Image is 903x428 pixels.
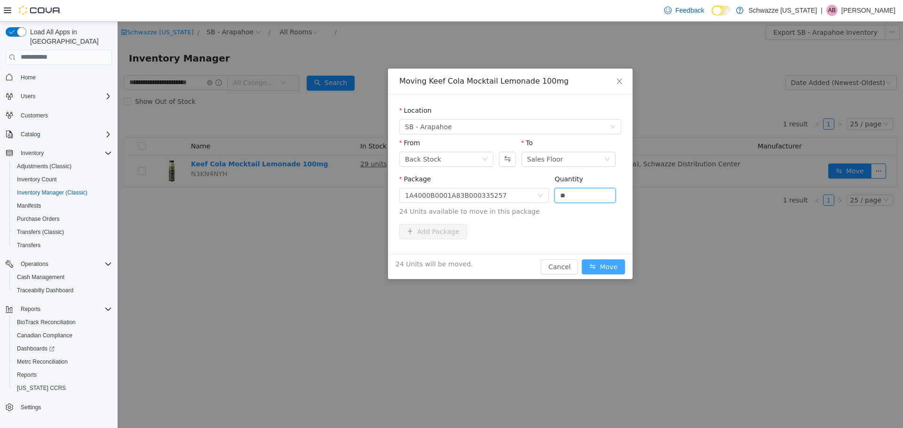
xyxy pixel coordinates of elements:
[13,382,70,394] a: [US_STATE] CCRS
[2,90,116,103] button: Users
[13,200,45,211] a: Manifests
[9,284,116,297] button: Traceabilty Dashboard
[278,238,355,248] span: 24 Units will be moved.
[287,131,324,145] div: Back Stock
[13,382,112,394] span: Washington CCRS
[21,260,48,268] span: Operations
[17,91,39,102] button: Users
[748,5,817,16] p: Schwazze [US_STATE]
[17,401,112,413] span: Settings
[9,186,116,199] button: Inventory Manager (Classic)
[282,185,504,195] span: 24 Units available to move in this package
[13,161,75,172] a: Adjustments (Classic)
[17,241,40,249] span: Transfers
[2,400,116,414] button: Settings
[364,135,370,141] i: icon: down
[2,70,116,84] button: Home
[17,71,112,83] span: Home
[21,305,40,313] span: Reports
[17,202,41,210] span: Manifests
[9,173,116,186] button: Inventory Count
[282,54,504,65] div: Moving Keef Cola Mocktail Lemonade 100mg
[489,47,515,73] button: Close
[9,342,116,355] a: Dashboards
[26,27,112,46] span: Load All Apps in [GEOGRAPHIC_DATA]
[13,317,112,328] span: BioTrack Reconciliation
[13,187,112,198] span: Inventory Manager (Classic)
[282,154,313,161] label: Package
[2,257,116,271] button: Operations
[381,130,398,145] button: Swap
[2,303,116,316] button: Reports
[423,238,460,253] button: Cancel
[464,238,507,253] button: icon: swapMove
[17,332,72,339] span: Canadian Compliance
[404,117,415,125] label: To
[437,167,498,181] input: Quantity
[9,329,116,342] button: Canadian Compliance
[17,371,37,379] span: Reports
[13,200,112,211] span: Manifests
[21,112,48,119] span: Customers
[13,213,112,225] span: Purchase Orders
[21,74,36,81] span: Home
[17,402,45,413] a: Settings
[17,303,112,315] span: Reports
[498,56,506,63] i: icon: close
[13,317,79,328] a: BioTrack Reconciliation
[17,319,76,326] span: BioTrack Reconciliation
[13,272,68,283] a: Cash Management
[712,6,731,16] input: Dark Mode
[17,72,40,83] a: Home
[13,343,58,354] a: Dashboards
[13,369,112,381] span: Reports
[21,131,40,138] span: Catalog
[9,381,116,395] button: [US_STATE] CCRS
[17,358,68,366] span: Metrc Reconciliation
[9,271,116,284] button: Cash Management
[13,174,112,185] span: Inventory Count
[17,148,112,159] span: Inventory
[13,161,112,172] span: Adjustments (Classic)
[21,404,41,411] span: Settings
[13,240,112,251] span: Transfers
[13,240,44,251] a: Transfers
[17,215,60,223] span: Purchase Orders
[9,239,116,252] button: Transfers
[828,5,836,16] span: AB
[9,226,116,239] button: Transfers (Classic)
[13,343,112,354] span: Dashboards
[492,102,498,109] i: icon: down
[17,287,73,294] span: Traceabilty Dashboard
[826,5,838,16] div: Antonio Brooks
[13,330,112,341] span: Canadian Compliance
[17,189,87,196] span: Inventory Manager (Classic)
[287,167,389,181] div: 1A4000B0001A83B000335257
[13,369,40,381] a: Reports
[9,160,116,173] button: Adjustments (Classic)
[13,285,77,296] a: Traceabilty Dashboard
[410,131,446,145] div: Sales Floor
[13,356,71,367] a: Metrc Reconciliation
[2,109,116,122] button: Customers
[17,384,66,392] span: [US_STATE] CCRS
[2,147,116,160] button: Inventory
[9,316,116,329] button: BioTrack Reconciliation
[13,356,112,367] span: Metrc Reconciliation
[487,135,492,141] i: icon: down
[19,6,61,15] img: Cova
[420,171,426,178] i: icon: down
[17,273,64,281] span: Cash Management
[17,129,44,140] button: Catalog
[9,212,116,226] button: Purchase Orders
[13,187,91,198] a: Inventory Manager (Classic)
[13,272,112,283] span: Cash Management
[21,93,35,100] span: Users
[9,355,116,368] button: Metrc Reconciliation
[17,109,112,121] span: Customers
[9,199,116,212] button: Manifests
[841,5,895,16] p: [PERSON_NAME]
[282,202,349,218] button: icon: plusAdd Package
[17,228,64,236] span: Transfers (Classic)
